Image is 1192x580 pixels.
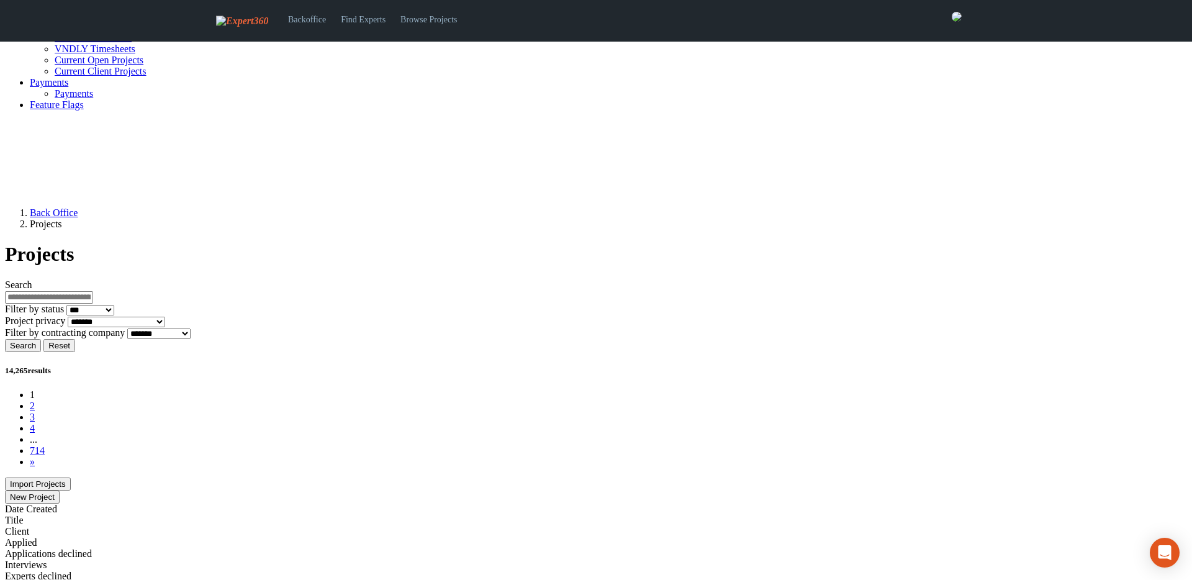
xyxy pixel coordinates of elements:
div: Title [5,515,1187,526]
div: Applications declined [5,548,1187,560]
label: Search [5,279,32,290]
a: 3 [30,412,35,422]
label: Project privacy [5,315,65,326]
a: Current Open Projects [55,55,143,65]
label: Filter by status [5,304,64,314]
div: Date Created [5,504,1187,515]
a: 2 [30,401,35,411]
div: Client [5,526,1187,537]
button: Import Projects [5,478,71,491]
div: Open Intercom Messenger [1150,538,1180,568]
a: Payments [30,77,68,88]
a: Payments [55,88,93,99]
div: Applied [5,537,1187,548]
span: ... [30,434,37,445]
img: Expert360 [216,16,268,27]
a: 1 [30,389,35,400]
button: Search [5,339,41,352]
a: 4 [30,423,35,433]
button: New Project [5,491,60,504]
a: » [30,456,35,467]
a: Back Office [30,207,78,218]
button: Reset [43,339,75,352]
a: 714 [30,445,45,456]
label: Filter by contracting company [5,327,125,338]
a: Current Client Projects [55,66,147,76]
a: VNDLY Timesheets [55,43,135,54]
h5: 14,265 [5,366,1187,376]
img: aacfd360-1189-4d2c-8c99-f915b2c139f3-normal.png [952,12,962,22]
div: Interviews [5,560,1187,571]
a: Feature Flags [30,99,84,110]
li: Projects [30,219,1187,230]
span: results [27,366,50,375]
h1: Projects [5,243,1187,266]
